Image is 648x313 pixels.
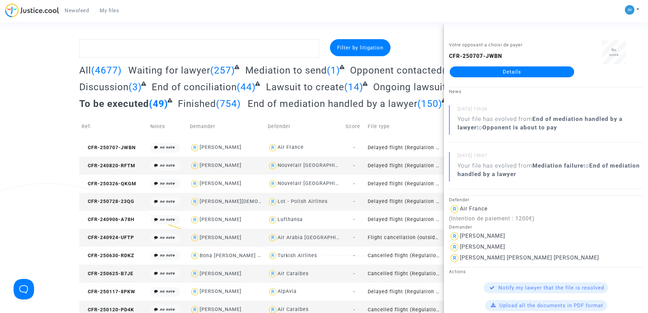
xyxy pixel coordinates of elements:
img: icon-user.svg [268,269,278,279]
td: Delayed flight (Regulation EC 261/2004) [365,157,443,175]
span: CFR-250120-PD4K [82,307,134,313]
span: Notify my lawyer that the file is resolved [498,285,604,291]
b: Opponent is about to pay [482,124,557,131]
div: [PERSON_NAME] [460,244,505,250]
div: AlpAvia [278,288,297,294]
small: Actions [449,269,466,274]
div: [PERSON_NAME] [200,144,242,150]
img: icon-user.svg [268,161,278,171]
img: icon-user.svg [190,269,200,279]
div: Lufthansa [278,217,303,222]
div: Air Caraibes [278,271,309,277]
span: End of mediation handled by a lawyer [248,98,417,109]
div: Air Arabia [GEOGRAPHIC_DATA] [278,235,357,240]
i: no note [160,199,175,204]
i: no note [160,235,175,240]
span: CFR-250707-JWBN [82,145,136,151]
img: icon-user.svg [268,251,278,261]
span: - [353,235,355,240]
span: - [353,253,355,259]
img: jc-logo.svg [5,3,59,17]
div: [PERSON_NAME] [200,235,242,240]
i: no note [160,217,175,222]
img: icon-user.svg [268,287,278,297]
a: Details [450,66,574,77]
td: Score [343,114,365,139]
img: icon-user.svg [268,143,278,153]
small: Demander [449,224,472,230]
span: CFR-240820-RFTM [82,163,135,169]
img: icon-user.svg [449,242,460,253]
small: News [449,89,462,94]
div: Air Caraibes [278,307,309,312]
div: [PERSON_NAME] [200,307,242,312]
b: Mediation failure [532,162,583,169]
td: Demander [187,114,265,139]
span: Waiting for lawyer [128,65,210,76]
td: Defender [265,114,343,139]
div: [PERSON_NAME] [200,271,242,277]
span: Finished [178,98,216,109]
div: Nouvelair [GEOGRAPHIC_DATA] [278,162,356,168]
span: CFR-250326-QKGM [82,181,136,187]
div: Nouvelair [GEOGRAPHIC_DATA] [278,181,356,186]
small: Defender [449,197,469,202]
b: End of mediation handled by a lawyer [458,115,622,131]
td: Flight cancellation (outside of EU - Montreal Convention) [365,229,443,247]
td: File type [365,114,443,139]
img: icon-user.svg [449,253,460,264]
span: - [353,181,355,187]
img: icon-user.svg [190,287,200,297]
span: (3) [129,81,142,93]
span: (4677) [91,65,122,76]
span: (44) [237,81,256,93]
span: CFR-250625-B7JE [82,271,133,277]
img: a105443982b9e25553e3eed4c9f672e7 [625,5,634,15]
i: no note [160,163,175,168]
div: [PERSON_NAME] [200,217,242,222]
td: Cancelled flight (Regulation EC 261/2004) [365,247,443,265]
span: Mediation to send [245,65,327,76]
img: icon-user.svg [268,215,278,225]
img: icon-user.svg [190,161,200,171]
div: [PERSON_NAME][DEMOGRAPHIC_DATA] [200,199,298,204]
a: Newsfeed [59,5,94,16]
td: Phase [443,114,483,139]
img: icon-user.svg [190,251,200,261]
span: - [353,163,355,169]
div: Air France [278,144,304,150]
td: Delayed flight (Regulation EC 261/2004) [365,193,443,211]
img: icon-user.svg [190,197,200,207]
span: (49) [149,98,168,109]
img: icon-user.svg [268,233,278,243]
div: Your file has evolved from to [458,115,643,132]
div: Lot - Polish Airlines [278,199,328,204]
span: Newsfeed [65,7,89,14]
td: Ref. [79,114,148,139]
i: no note [160,307,175,312]
div: [PERSON_NAME] [460,233,505,239]
div: Your file has evolved from to [458,161,643,178]
span: Ongoing lawsuit [373,81,446,93]
i: no note [160,181,175,186]
span: (59) [442,65,461,76]
div: [PERSON_NAME] [200,162,242,168]
img: icon-user.svg [449,231,460,242]
small: [DATE] 15h07 [458,153,643,161]
span: - [353,199,355,204]
span: Opponent contacted [350,65,442,76]
td: Delayed flight (Regulation EC 261/2004) [365,175,443,193]
td: Delayed flight (Regulation EC 261/2004) [365,283,443,301]
b: CFR-250707-JWBN [449,53,502,59]
img: icon-user.svg [190,233,200,243]
span: End of conciliation [152,81,237,93]
i: no note [160,289,175,294]
td: Notes [148,114,187,139]
div: Air France [460,205,487,212]
span: Upload all the documents in PDF format [499,302,603,309]
a: My files [94,5,124,16]
span: Filter by litigation [337,45,383,51]
span: No score [609,48,619,57]
span: - [353,307,355,313]
img: icon-user.svg [268,197,278,207]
